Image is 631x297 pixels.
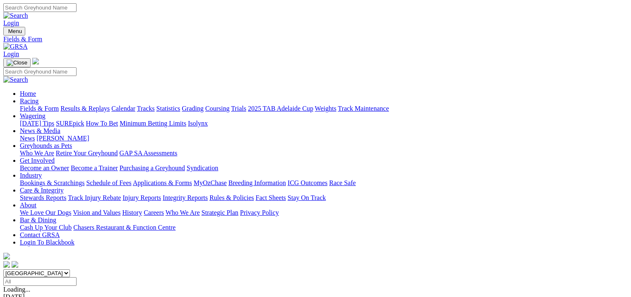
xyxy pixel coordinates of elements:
[20,90,36,97] a: Home
[122,209,142,216] a: History
[3,261,10,268] img: facebook.svg
[338,105,389,112] a: Track Maintenance
[20,179,84,186] a: Bookings & Scratchings
[3,12,28,19] img: Search
[20,135,35,142] a: News
[3,27,25,36] button: Toggle navigation
[231,105,246,112] a: Trials
[56,120,84,127] a: SUREpick
[20,209,71,216] a: We Love Our Dogs
[20,231,60,238] a: Contact GRSA
[20,150,628,157] div: Greyhounds as Pets
[120,164,185,171] a: Purchasing a Greyhound
[137,105,155,112] a: Tracks
[8,28,22,34] span: Menu
[20,224,72,231] a: Cash Up Your Club
[111,105,135,112] a: Calendar
[20,172,42,179] a: Industry
[20,187,64,194] a: Care & Integrity
[12,261,18,268] img: twitter.svg
[248,105,313,112] a: 2025 TAB Adelaide Cup
[3,50,19,57] a: Login
[68,194,121,201] a: Track Injury Rebate
[20,135,628,142] div: News & Media
[202,209,238,216] a: Strategic Plan
[20,105,628,112] div: Racing
[20,164,69,171] a: Become an Owner
[3,3,77,12] input: Search
[3,58,31,67] button: Toggle navigation
[3,277,77,286] input: Select date
[7,59,27,66] img: Close
[73,224,175,231] a: Chasers Restaurant & Function Centre
[120,150,178,157] a: GAP SA Assessments
[209,194,254,201] a: Rules & Policies
[288,194,326,201] a: Stay On Track
[256,194,286,201] a: Fact Sheets
[194,179,227,186] a: MyOzChase
[60,105,110,112] a: Results & Replays
[187,164,218,171] a: Syndication
[20,194,66,201] a: Stewards Reports
[122,194,161,201] a: Injury Reports
[20,224,628,231] div: Bar & Dining
[32,58,39,64] img: logo-grsa-white.png
[188,120,208,127] a: Isolynx
[20,239,74,246] a: Login To Blackbook
[205,105,230,112] a: Coursing
[329,179,355,186] a: Race Safe
[20,216,56,223] a: Bar & Dining
[166,209,200,216] a: Who We Are
[20,150,54,157] a: Who We Are
[86,120,118,127] a: How To Bet
[315,105,336,112] a: Weights
[20,97,38,105] a: Racing
[20,127,60,134] a: News & Media
[288,179,327,186] a: ICG Outcomes
[20,194,628,202] div: Care & Integrity
[20,157,55,164] a: Get Involved
[56,150,118,157] a: Retire Your Greyhound
[3,76,28,83] img: Search
[3,36,628,43] a: Fields & Form
[3,19,19,26] a: Login
[20,202,36,209] a: About
[240,209,279,216] a: Privacy Policy
[71,164,118,171] a: Become a Trainer
[163,194,208,201] a: Integrity Reports
[3,67,77,76] input: Search
[86,179,131,186] a: Schedule of Fees
[36,135,89,142] a: [PERSON_NAME]
[228,179,286,186] a: Breeding Information
[20,164,628,172] div: Get Involved
[20,209,628,216] div: About
[120,120,186,127] a: Minimum Betting Limits
[144,209,164,216] a: Careers
[156,105,180,112] a: Statistics
[20,179,628,187] div: Industry
[20,120,54,127] a: [DATE] Tips
[20,112,46,119] a: Wagering
[182,105,204,112] a: Grading
[3,253,10,259] img: logo-grsa-white.png
[73,209,120,216] a: Vision and Values
[3,286,30,293] span: Loading...
[3,43,28,50] img: GRSA
[133,179,192,186] a: Applications & Forms
[20,120,628,127] div: Wagering
[20,142,72,149] a: Greyhounds as Pets
[20,105,59,112] a: Fields & Form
